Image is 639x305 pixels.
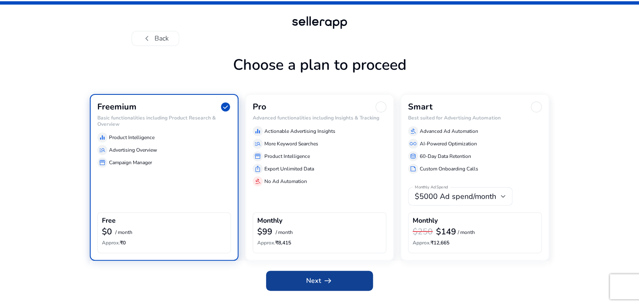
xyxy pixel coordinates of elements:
[220,102,231,112] span: check_circle
[410,165,416,172] span: summarize
[99,134,106,141] span: equalizer
[420,165,478,173] p: Custom Onboarding Calls
[264,178,307,185] p: No Ad Automation
[257,217,282,225] h4: Monthly
[132,31,179,46] button: chevron_leftBack
[415,191,496,201] span: $5000 Ad spend/month
[415,185,448,191] mat-label: Monthly Ad Spend
[115,230,132,235] p: / month
[420,152,471,160] p: 60-Day Data Retention
[323,276,333,286] span: arrow_right_alt
[142,33,152,43] span: chevron_left
[306,276,333,286] span: Next
[420,140,477,147] p: AI-Powered Optimization
[254,165,261,172] span: ios_share
[257,240,382,246] h6: ₹8,415
[264,152,310,160] p: Product Intelligence
[413,217,438,225] h4: Monthly
[102,240,226,246] h6: ₹0
[408,102,433,112] h3: Smart
[254,178,261,185] span: gavel
[264,165,314,173] p: Export Unlimited Data
[410,153,416,160] span: database
[97,102,137,112] h3: Freemium
[253,115,386,121] h6: Advanced functionalities including Insights & Tracking
[410,140,416,147] span: all_inclusive
[257,239,275,246] span: Approx.
[254,140,261,147] span: manage_search
[109,134,155,141] p: Product Intelligence
[413,227,433,237] h3: $250
[254,128,261,135] span: equalizer
[257,226,272,237] b: $99
[254,153,261,160] span: storefront
[90,56,549,94] h1: Choose a plan to proceed
[410,128,416,135] span: gavel
[102,226,112,237] b: $0
[458,230,475,235] p: / month
[266,271,373,291] button: Nextarrow_right_alt
[97,115,231,127] h6: Basic functionalities including Product Research & Overview
[99,159,106,166] span: storefront
[99,147,106,153] span: manage_search
[264,127,335,135] p: Actionable Advertising Insights
[420,127,478,135] p: Advanced Ad Automation
[413,240,537,246] h6: ₹12,665
[102,217,116,225] h4: Free
[109,146,157,154] p: Advertising Overview
[276,230,293,235] p: / month
[253,102,266,112] h3: Pro
[264,140,318,147] p: More Keyword Searches
[413,239,431,246] span: Approx.
[102,239,120,246] span: Approx.
[109,159,152,166] p: Campaign Manager
[436,226,456,237] b: $149
[408,115,542,121] h6: Best suited for Advertising Automation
